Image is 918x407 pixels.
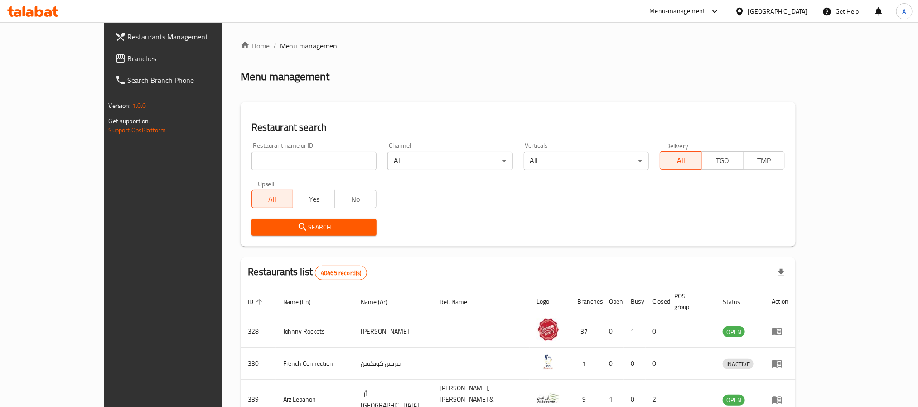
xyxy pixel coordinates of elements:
[570,348,602,380] td: 1
[624,315,646,348] td: 1
[660,151,702,170] button: All
[723,395,745,405] span: OPEN
[723,395,745,406] div: OPEN
[258,181,275,187] label: Upsell
[132,100,146,111] span: 1.0.0
[248,296,265,307] span: ID
[723,359,754,369] div: INACTIVE
[256,193,290,206] span: All
[108,26,257,48] a: Restaurants Management
[772,358,788,369] div: Menu
[748,6,808,16] div: [GEOGRAPHIC_DATA]
[624,288,646,315] th: Busy
[251,219,377,236] button: Search
[701,151,744,170] button: TGO
[280,40,340,51] span: Menu management
[241,69,330,84] h2: Menu management
[361,296,399,307] span: Name (Ar)
[251,152,377,170] input: Search for restaurant name or ID..
[705,154,740,167] span: TGO
[273,40,276,51] li: /
[338,193,373,206] span: No
[353,348,432,380] td: فرنش كونكشن
[251,190,294,208] button: All
[723,296,752,307] span: Status
[293,190,335,208] button: Yes
[624,348,646,380] td: 0
[334,190,377,208] button: No
[570,288,602,315] th: Branches
[747,154,782,167] span: TMP
[602,315,624,348] td: 0
[743,151,785,170] button: TMP
[315,266,367,280] div: Total records count
[675,291,705,312] span: POS group
[650,6,705,17] div: Menu-management
[353,315,432,348] td: [PERSON_NAME]
[770,262,792,284] div: Export file
[128,53,250,64] span: Branches
[297,193,331,206] span: Yes
[128,31,250,42] span: Restaurants Management
[524,152,649,170] div: All
[128,75,250,86] span: Search Branch Phone
[108,69,257,91] a: Search Branch Phone
[241,315,276,348] td: 328
[241,40,796,51] nav: breadcrumb
[109,115,150,127] span: Get support on:
[440,296,479,307] span: Ref. Name
[109,124,166,136] a: Support.OpsPlatform
[602,288,624,315] th: Open
[664,154,698,167] span: All
[276,348,354,380] td: French Connection
[251,121,785,134] h2: Restaurant search
[764,288,796,315] th: Action
[248,265,367,280] h2: Restaurants list
[108,48,257,69] a: Branches
[241,348,276,380] td: 330
[537,318,560,341] img: Johnny Rockets
[283,296,323,307] span: Name (En)
[387,152,512,170] div: All
[723,359,754,369] span: INACTIVE
[723,327,745,337] span: OPEN
[570,315,602,348] td: 37
[666,142,689,149] label: Delivery
[537,350,560,373] img: French Connection
[109,100,131,111] span: Version:
[723,326,745,337] div: OPEN
[602,348,624,380] td: 0
[259,222,369,233] span: Search
[646,288,667,315] th: Closed
[276,315,354,348] td: Johnny Rockets
[646,348,667,380] td: 0
[646,315,667,348] td: 0
[772,394,788,405] div: Menu
[530,288,570,315] th: Logo
[772,326,788,337] div: Menu
[903,6,906,16] span: A
[315,269,367,277] span: 40465 record(s)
